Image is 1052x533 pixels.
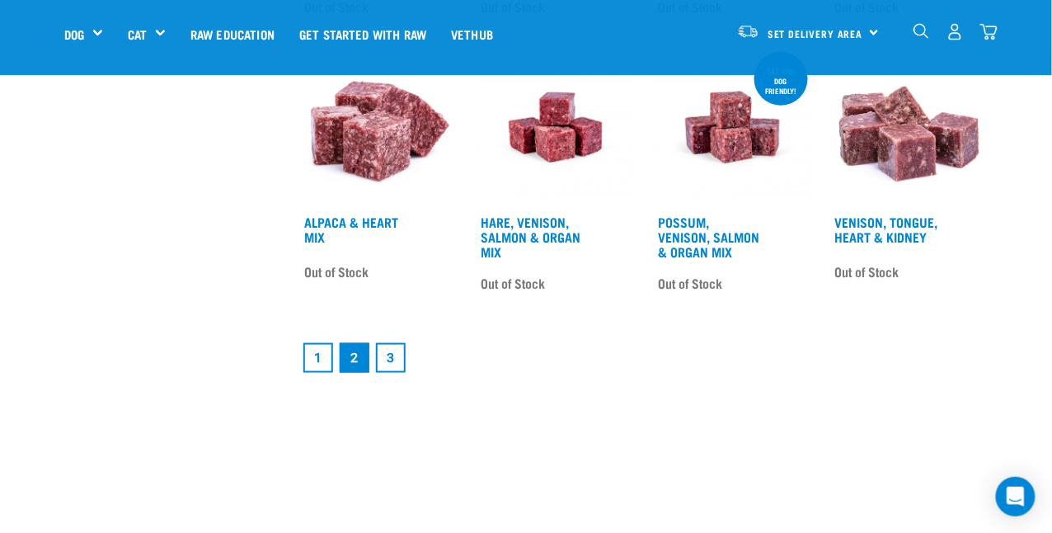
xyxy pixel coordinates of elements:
[835,218,938,240] a: Venison, Tongue, Heart & Kidney
[304,218,398,240] a: Alpaca & Heart Mix
[300,49,458,206] img: Possum Chicken Heart Mix 01
[481,218,581,255] a: Hare, Venison, Salmon & Organ Mix
[178,1,287,67] a: Raw Education
[754,59,808,103] div: cat and dog friendly!
[946,23,964,40] img: user.png
[831,49,989,206] img: Pile Of Cubed Venison Tongue Mix For Pets
[300,340,988,376] nav: pagination
[658,271,722,295] span: Out of Stock
[376,343,406,373] a: Goto page 3
[481,271,546,295] span: Out of Stock
[654,49,811,206] img: Possum Venison Salmon Organ 1626
[304,259,369,284] span: Out of Stock
[128,25,147,44] a: Cat
[996,477,1036,516] div: Open Intercom Messenger
[737,24,759,39] img: van-moving.png
[913,23,929,39] img: home-icon-1@2x.png
[439,1,505,67] a: Vethub
[835,259,899,284] span: Out of Stock
[768,31,863,36] span: Set Delivery Area
[980,23,998,40] img: home-icon@2x.png
[287,1,439,67] a: Get started with Raw
[658,218,759,255] a: Possum, Venison, Salmon & Organ Mix
[477,49,635,206] img: Rabbit Venison Salmon Organ 1688
[64,25,84,44] a: Dog
[303,343,333,373] a: Goto page 1
[340,343,369,373] a: Page 2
